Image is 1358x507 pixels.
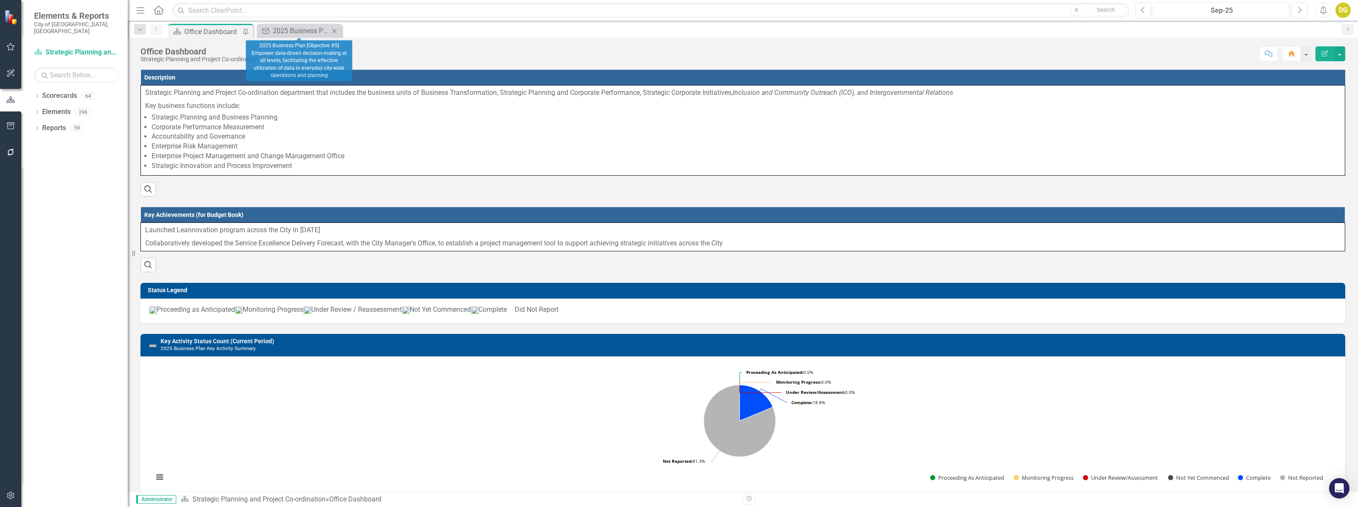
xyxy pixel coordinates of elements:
[246,40,352,81] div: 2025 Business Plan [Objective #5] Empower data-driven decision-making at all levels, facilitating...
[1097,6,1115,13] span: Search
[786,389,845,395] tspan: Under Review/Assessment:
[184,26,241,37] div: Office Dashboard
[1280,474,1323,481] button: Show Not Reported
[1288,474,1323,481] text: Not Reported
[152,161,1341,171] li: Strategic Innovation and Process Improvement
[746,369,803,375] tspan: Proceeding As Anticipated:
[471,306,478,314] img: Complete_icon.png
[507,308,515,312] img: DidNotReport.png
[1238,474,1271,481] button: Show Complete
[145,237,1341,248] p: Collaboratively developed the Service Excellence Delivery Forecast, with the City Manager's Offic...
[192,495,326,503] a: Strategic Planning and Project Co-ordination
[930,474,1004,481] button: Show Proceeding As Anticipated
[75,108,92,116] div: 296
[180,495,736,504] div: »
[1329,478,1349,498] div: Open Intercom Messenger
[140,56,258,63] div: Strategic Planning and Project Co-ordination
[786,389,855,395] text: 0.0%
[42,123,66,133] a: Reports
[81,92,95,100] div: 64
[149,363,1337,490] div: Chart. Highcharts interactive chart.
[663,458,693,464] tspan: Not Reported:
[141,223,1345,251] td: Double-Click to Edit
[152,151,1341,161] li: Enterprise Project Management and Change Management Office
[1083,474,1159,481] button: Show Under Review/Assessment
[1084,4,1127,16] button: Search
[148,341,158,351] img: Not Defined
[791,399,825,405] text: 18.8%
[140,47,258,56] div: Office Dashboard
[172,3,1129,18] input: Search ClearPoint...
[149,306,157,314] img: ProceedingGreen.png
[1335,3,1351,18] button: DG
[145,100,1341,111] p: Key business functions include:
[34,48,119,57] a: Strategic Planning and Project Co-ordination
[304,306,311,314] img: UnderReview.png
[4,10,19,25] img: ClearPoint Strategy
[42,91,77,101] a: Scorecards
[273,26,329,36] div: 2025 Business Plan [Objective #5] Empower data-driven decision-making at all levels, facilitating...
[70,125,84,132] div: 59
[148,287,1341,293] h3: Status Legend
[152,142,1341,151] li: Enterprise Risk Management
[149,305,1337,315] p: Proceeding as Anticipated Monitoring Progress Under Review / Reassessment Not Yet Commenced Compl...
[152,113,1341,122] li: Strategic Planning and Business Planning
[776,379,821,385] tspan: Monitoring Progress:
[149,363,1330,490] svg: Interactive chart
[34,11,119,21] span: Elements & Reports
[791,399,813,405] tspan: Complete:
[160,345,256,351] small: 2025 Business Plan Key Activity Summary
[136,495,176,504] span: Administrator
[776,379,831,385] text: 0.0%
[402,306,410,314] img: NotYet.png
[1154,3,1289,18] button: Sep-25
[145,225,1341,237] p: Launched Leannovation program across the City in [DATE]
[145,88,953,97] span: Strategic Planning and Project Co-ordination department that includes the business units of Busin...
[154,471,166,483] button: View chart menu, Chart
[704,385,776,457] path: Not Reported, 26.
[1157,6,1286,16] div: Sep-25
[42,107,71,117] a: Elements
[152,122,1341,132] li: Corporate Performance Measurement
[34,68,119,83] input: Search Below...
[1014,474,1073,481] button: Show Monitoring Progress
[746,369,813,375] text: 0.0%
[733,88,953,97] em: Inclusion and Community Outreach (ICO), and Intergovernmental Relations
[1168,474,1229,481] button: Show Not Yet Commenced
[663,458,705,464] text: 81.3%
[160,338,274,345] a: Key Activity Status Count (Current Period)
[259,26,329,36] a: 2025 Business Plan [Objective #5] Empower data-driven decision-making at all levels, facilitating...
[34,21,119,35] small: City of [GEOGRAPHIC_DATA], [GEOGRAPHIC_DATA]
[141,85,1345,176] td: Double-Click to Edit
[329,495,381,503] div: Office Dashboard
[152,132,1341,142] li: Accountability and Governance
[235,306,243,314] img: Monitoring.png
[739,385,772,421] path: Complete, 6.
